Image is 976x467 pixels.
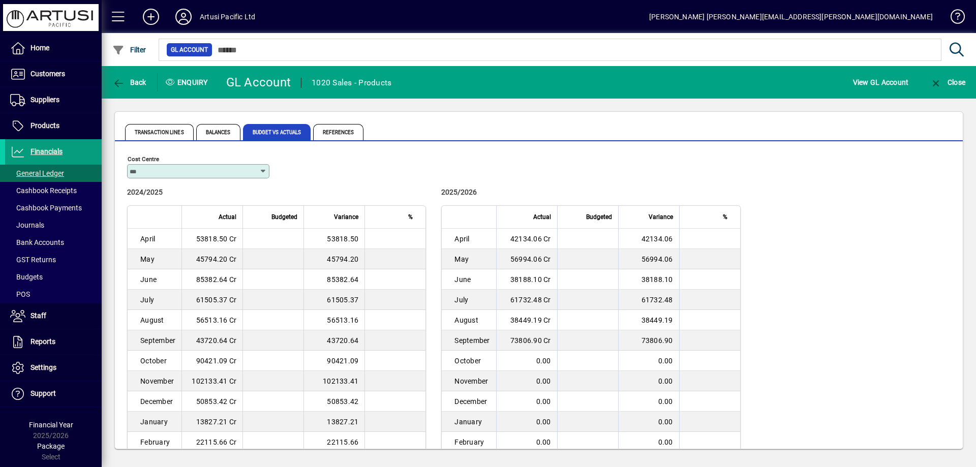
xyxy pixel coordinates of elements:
div: October [140,356,175,366]
span: Settings [30,363,56,371]
span: GST Returns [10,256,56,264]
span: 53818.50 [327,235,358,243]
a: Home [5,36,102,61]
div: June [140,274,175,285]
button: View GL Account [850,73,911,91]
td: 0.00 [496,412,557,432]
span: 0.00 [658,397,673,406]
span: Journals [10,221,44,229]
span: Reports [30,337,55,346]
span: % [408,211,413,223]
div: May [140,254,175,264]
span: 50853.42 [327,397,358,406]
button: Profile [167,8,200,26]
button: Add [135,8,167,26]
div: 1020 Sales - Products [312,75,391,91]
a: Products [5,113,102,139]
td: 85382.64 Cr [181,269,242,290]
span: Variance [649,211,673,223]
div: December [454,396,490,407]
span: Budgeted [586,211,612,223]
a: Support [5,381,102,407]
span: POS [10,290,30,298]
td: 56513.16 Cr [181,310,242,330]
span: 42134.06 [642,235,673,243]
a: General Ledger [5,165,102,182]
span: Cashbook Payments [10,204,82,212]
td: 45794.20 Cr [181,249,242,269]
div: GL Account [226,74,291,90]
span: 102133.41 [323,377,358,385]
td: 90421.09 Cr [181,351,242,371]
td: 13827.21 Cr [181,412,242,432]
span: Budgets [10,273,43,281]
div: August [140,315,175,325]
a: Bank Accounts [5,234,102,251]
span: 22115.66 [327,438,358,446]
span: Package [37,442,65,450]
a: Staff [5,303,102,329]
td: 73806.90 Cr [496,330,557,351]
span: 0.00 [658,357,673,365]
td: 0.00 [496,351,557,371]
button: Close [927,73,968,91]
span: Variance [334,211,358,223]
span: 13827.21 [327,418,358,426]
span: 90421.09 [327,357,358,365]
span: References [313,124,363,140]
span: 73806.90 [642,336,673,345]
span: Products [30,121,59,130]
td: 0.00 [496,371,557,391]
span: 38188.10 [642,275,673,284]
a: Suppliers [5,87,102,113]
td: 43720.64 Cr [181,330,242,351]
a: GST Returns [5,251,102,268]
span: 43720.64 [327,336,358,345]
div: January [454,417,490,427]
a: Customers [5,61,102,87]
a: Journals [5,216,102,234]
span: Financials [30,147,63,155]
td: 38188.10 Cr [496,269,557,290]
span: 56513.16 [327,316,358,324]
span: 0.00 [658,377,673,385]
span: 2025/2026 [441,188,477,196]
span: Home [30,44,49,52]
div: May [454,254,490,264]
button: Filter [110,41,149,59]
a: Settings [5,355,102,381]
div: September [454,335,490,346]
span: 56994.06 [642,255,673,263]
div: November [140,376,175,386]
td: 0.00 [496,391,557,412]
span: Support [30,389,56,397]
span: Financial Year [29,421,73,429]
a: Reports [5,329,102,355]
mat-label: Cost Centre [128,155,159,163]
div: February [454,437,490,447]
div: November [454,376,490,386]
a: Cashbook Payments [5,199,102,216]
button: Back [110,73,149,91]
span: Budgeted [271,211,297,223]
span: Staff [30,312,46,320]
span: 61732.48 [642,296,673,304]
td: 42134.06 Cr [496,229,557,249]
span: 61505.37 [327,296,358,304]
div: Enquiry [158,74,219,90]
span: Back [112,78,146,86]
div: June [454,274,490,285]
span: Customers [30,70,65,78]
span: GL Account [171,45,208,55]
span: Close [930,78,965,86]
span: Cashbook Receipts [10,186,77,195]
div: October [454,356,490,366]
span: 2024/2025 [127,188,163,196]
span: 38449.19 [642,316,673,324]
div: August [454,315,490,325]
span: Bank Accounts [10,238,64,246]
div: February [140,437,175,447]
span: Filter [112,46,146,54]
span: Transaction lines [125,124,194,140]
div: April [454,234,490,244]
